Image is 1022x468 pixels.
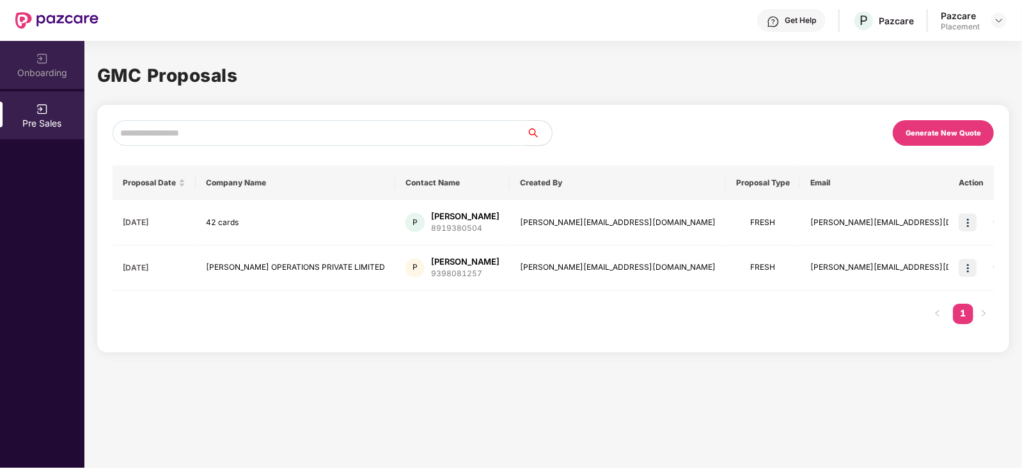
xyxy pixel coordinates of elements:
img: New Pazcare Logo [15,12,98,29]
th: Proposal Type [726,166,800,200]
li: Previous Page [927,304,948,324]
div: Pazcare [941,10,980,22]
div: [DATE] [123,217,185,228]
h1: GMC Proposals [97,61,1009,90]
span: right [980,309,987,317]
div: 9398081257 [431,268,499,280]
img: icon [959,259,977,277]
th: Company Name [196,166,395,200]
td: 42 cards [196,200,395,246]
th: Proposal Date [113,166,196,200]
img: icon [959,214,977,231]
div: FRESH [736,217,790,229]
span: P [860,13,868,28]
th: Action [948,166,994,200]
div: P [405,258,425,277]
img: svg+xml;base64,PHN2ZyB3aWR0aD0iMjAiIGhlaWdodD0iMjAiIHZpZXdCb3g9IjAgMCAyMCAyMCIgZmlsbD0ibm9uZSIgeG... [36,52,49,65]
div: Get Help [785,15,816,26]
div: P [405,213,425,232]
div: 8919380504 [431,222,499,235]
img: svg+xml;base64,PHN2ZyBpZD0iRHJvcGRvd24tMzJ4MzIiIHhtbG5zPSJodHRwOi8vd3d3LnczLm9yZy8yMDAwL3N2ZyIgd2... [994,15,1004,26]
img: svg+xml;base64,PHN2ZyB3aWR0aD0iMjAiIGhlaWdodD0iMjAiIHZpZXdCb3g9IjAgMCAyMCAyMCIgZmlsbD0ibm9uZSIgeG... [36,103,49,116]
div: Placement [941,22,980,32]
div: Generate New Quote [906,129,981,137]
li: 1 [953,304,973,324]
li: Next Page [973,304,994,324]
td: [PERSON_NAME] OPERATIONS PRIVATE LIMITED [196,246,395,291]
div: [PERSON_NAME] [431,256,499,268]
th: Contact Name [395,166,510,200]
div: [DATE] [123,262,185,273]
div: Pazcare [879,15,914,27]
button: left [927,304,948,324]
td: [PERSON_NAME][EMAIL_ADDRESS][DOMAIN_NAME] [800,246,1016,291]
button: search [526,120,553,146]
td: [PERSON_NAME][EMAIL_ADDRESS][DOMAIN_NAME] [800,200,1016,246]
th: Created By [510,166,726,200]
td: [PERSON_NAME][EMAIL_ADDRESS][DOMAIN_NAME] [510,246,726,291]
div: FRESH [736,261,790,274]
a: 1 [953,304,973,323]
span: Proposal Date [123,178,176,188]
span: search [526,128,552,138]
th: Email [800,166,1016,200]
span: left [934,309,941,317]
button: right [973,304,994,324]
img: svg+xml;base64,PHN2ZyBpZD0iSGVscC0zMngzMiIgeG1sbnM9Imh0dHA6Ly93d3cudzMub3JnLzIwMDAvc3ZnIiB3aWR0aD... [767,15,780,28]
div: [PERSON_NAME] [431,210,499,222]
td: [PERSON_NAME][EMAIL_ADDRESS][DOMAIN_NAME] [510,200,726,246]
